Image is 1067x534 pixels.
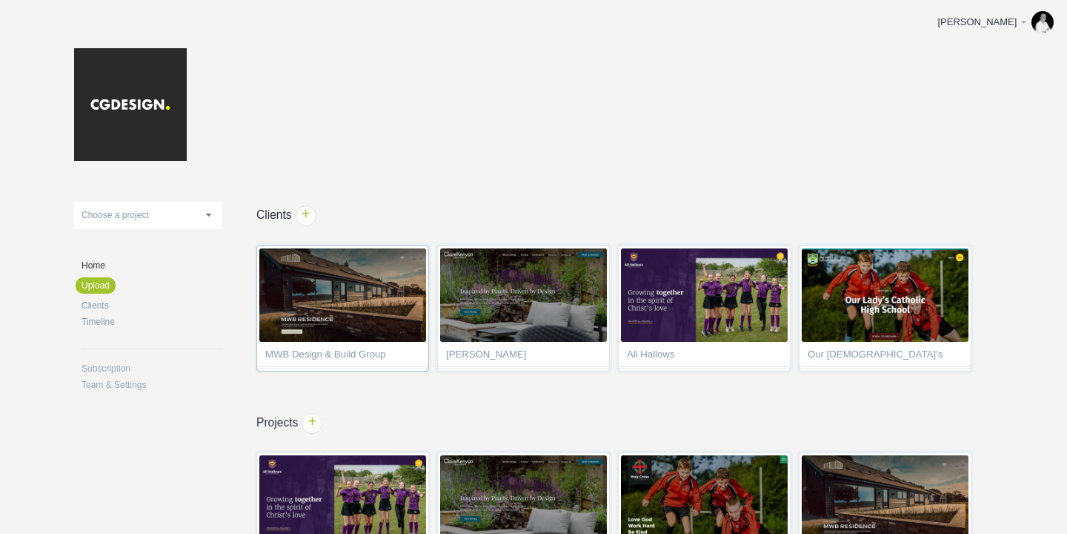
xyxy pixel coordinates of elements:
a: Team & Settings [82,380,222,389]
a: [PERSON_NAME] [926,7,1060,37]
img: cgdesign-logo_20181107023645.jpg [74,48,187,161]
a: Our [DEMOGRAPHIC_DATA]'s [799,245,971,372]
span: + [302,414,322,433]
div: [PERSON_NAME] [937,15,1018,30]
img: cgdesign_mhkg5u_thumb.jpg [621,248,788,342]
a: Upload [76,277,116,294]
a: Clients [82,301,222,310]
span: Our [DEMOGRAPHIC_DATA]'s [808,349,963,364]
a: Timeline [82,317,222,326]
span: [PERSON_NAME] [446,349,601,364]
img: cgdesign_wygf1p_thumb.jpg [802,248,968,342]
span: All Hallows [627,349,782,364]
a: + [296,205,316,226]
span: + [296,206,316,225]
h1: Clients [222,209,1014,221]
a: Subscription [82,364,222,373]
span: MWB Design & Build Group [265,349,420,364]
h1: Projects [222,417,1014,429]
a: MWB Design & Build Group [256,245,429,372]
img: b266d24ef14a10db8de91460bb94a5c0 [1031,11,1054,33]
img: cgdesign_laei5m_thumb.jpg [259,248,426,342]
a: [PERSON_NAME] [437,245,610,372]
img: cgdesign_nz18a5_thumb.jpg [440,248,607,342]
a: All Hallows [618,245,791,372]
span: Choose a project [82,210,149,220]
a: + [302,413,322,434]
a: Home [82,261,222,270]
